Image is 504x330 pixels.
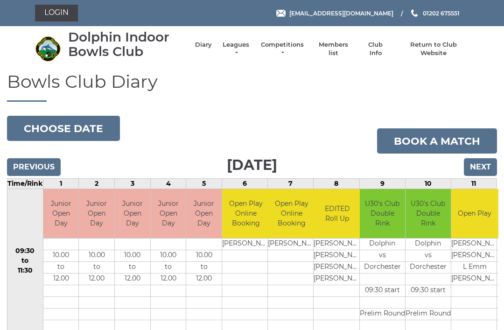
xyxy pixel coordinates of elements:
[377,128,497,154] a: Book a match
[451,189,498,238] td: Open Play
[410,9,460,18] a: Phone us 01202 675551
[7,179,43,189] td: Time/Rink
[115,261,150,273] td: to
[360,308,405,320] td: Prelim Round
[222,189,269,238] td: Open Play Online Booking
[451,179,497,189] td: 11
[451,273,498,285] td: [PERSON_NAME]
[151,261,186,273] td: to
[314,41,352,57] a: Members list
[276,9,393,18] a: Email [EMAIL_ADDRESS][DOMAIN_NAME]
[151,250,186,261] td: 10.00
[406,250,451,261] td: vs
[79,261,114,273] td: to
[406,238,451,250] td: Dolphin
[406,261,451,273] td: Dorchester
[451,250,498,261] td: [PERSON_NAME]
[115,179,151,189] td: 3
[186,179,222,189] td: 5
[186,273,222,285] td: 12.00
[411,9,418,17] img: Phone us
[222,238,269,250] td: [PERSON_NAME]
[115,250,150,261] td: 10.00
[399,41,469,57] a: Return to Club Website
[314,189,361,238] td: EDITED Roll Up
[186,189,222,238] td: Junior Open Day
[405,179,451,189] td: 10
[360,285,405,296] td: 09:30 start
[7,72,497,102] h1: Bowls Club Diary
[79,189,114,238] td: Junior Open Day
[115,273,150,285] td: 12.00
[451,238,498,250] td: [PERSON_NAME]
[289,9,393,16] span: [EMAIL_ADDRESS][DOMAIN_NAME]
[314,250,361,261] td: [PERSON_NAME]
[115,189,150,238] td: Junior Open Day
[360,189,405,238] td: U30's Club Double Rink
[35,36,61,62] img: Dolphin Indoor Bowls Club
[43,189,79,238] td: Junior Open Day
[314,238,361,250] td: [PERSON_NAME]
[360,238,405,250] td: Dolphin
[360,250,405,261] td: vs
[150,179,186,189] td: 4
[423,9,460,16] span: 01202 675551
[7,116,120,141] button: Choose date
[360,261,405,273] td: Dorchester
[68,30,186,59] div: Dolphin Indoor Bowls Club
[221,41,251,57] a: Leagues
[186,250,222,261] td: 10.00
[79,273,114,285] td: 12.00
[151,189,186,238] td: Junior Open Day
[43,261,79,273] td: to
[406,308,451,320] td: Prelim Round
[276,10,286,17] img: Email
[43,273,79,285] td: 12.00
[268,189,315,238] td: Open Play Online Booking
[79,179,115,189] td: 2
[451,261,498,273] td: L Emm
[464,158,497,176] input: Next
[268,179,314,189] td: 7
[43,179,79,189] td: 1
[195,41,212,49] a: Diary
[151,273,186,285] td: 12.00
[406,285,451,296] td: 09:30 start
[314,273,361,285] td: [PERSON_NAME]
[314,179,359,189] td: 8
[43,250,79,261] td: 10.00
[222,179,268,189] td: 6
[7,158,61,176] input: Previous
[406,189,451,238] td: U30's Club Double Rink
[260,41,305,57] a: Competitions
[79,250,114,261] td: 10.00
[362,41,389,57] a: Club Info
[314,261,361,273] td: [PERSON_NAME]
[186,261,222,273] td: to
[268,238,315,250] td: [PERSON_NAME]
[359,179,405,189] td: 9
[35,5,78,21] a: Login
